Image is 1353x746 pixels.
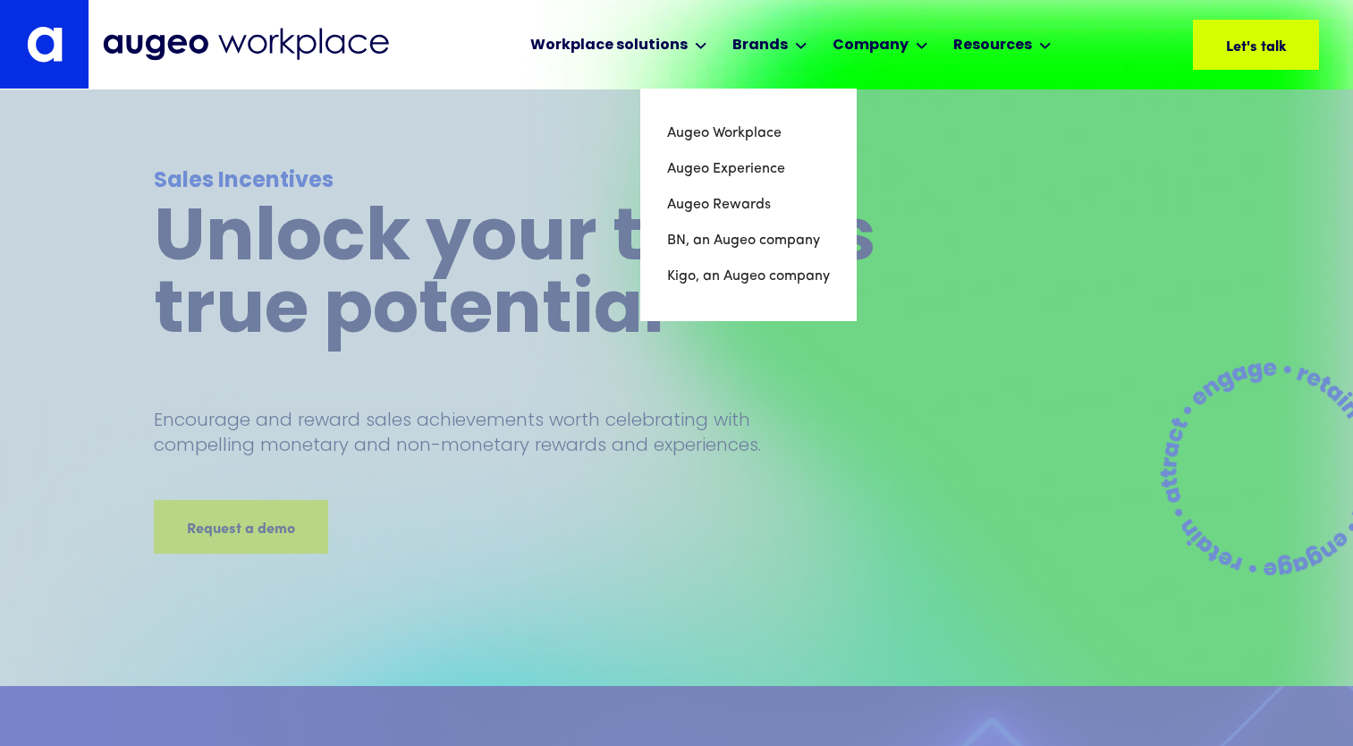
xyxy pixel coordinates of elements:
[103,28,389,61] img: Augeo Workplace business unit full logo in mignight blue.
[1193,20,1319,70] a: Let's talk
[732,35,788,56] div: Brands
[27,26,63,63] img: Augeo's "a" monogram decorative logo in white.
[953,35,1032,56] div: Resources
[530,35,688,56] div: Workplace solutions
[833,35,909,56] div: Company
[667,259,830,294] a: Kigo, an Augeo company
[640,89,857,321] nav: Brands
[667,115,830,151] a: Augeo Workplace
[667,223,830,259] a: BN, an Augeo company
[667,151,830,187] a: Augeo Experience
[667,187,830,223] a: Augeo Rewards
